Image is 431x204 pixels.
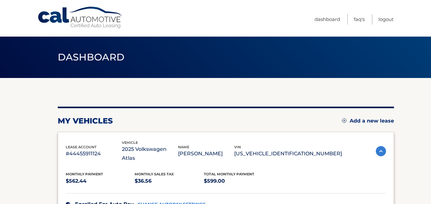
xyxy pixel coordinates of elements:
[122,140,138,145] span: vehicle
[58,51,125,63] span: Dashboard
[204,172,254,176] span: Total Monthly Payment
[135,172,174,176] span: Monthly sales Tax
[354,14,365,25] a: FAQ's
[66,145,97,149] span: lease account
[342,118,394,124] a: Add a new lease
[66,177,135,186] p: $562.44
[178,149,234,158] p: [PERSON_NAME]
[234,145,241,149] span: vin
[66,149,122,158] p: #44455911124
[376,146,386,156] img: accordion-active.svg
[234,149,342,158] p: [US_VEHICLE_IDENTIFICATION_NUMBER]
[37,6,123,29] a: Cal Automotive
[135,177,204,186] p: $36.56
[178,145,189,149] span: name
[204,177,273,186] p: $599.00
[58,116,113,126] h2: my vehicles
[378,14,394,25] a: Logout
[122,145,178,163] p: 2025 Volkswagen Atlas
[66,172,103,176] span: Monthly Payment
[315,14,340,25] a: Dashboard
[342,118,346,123] img: add.svg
